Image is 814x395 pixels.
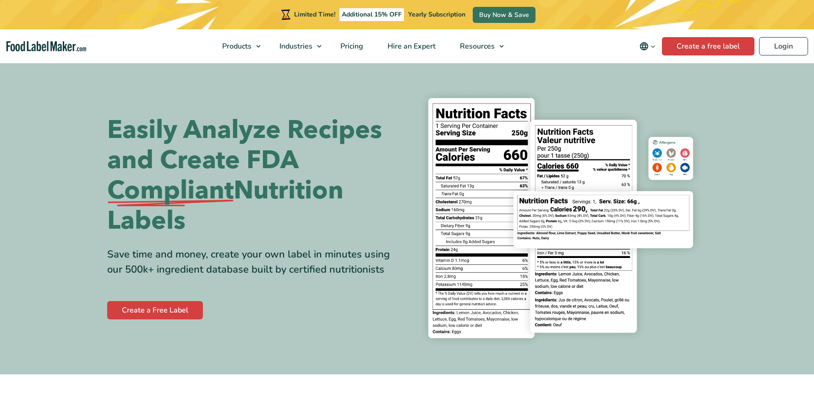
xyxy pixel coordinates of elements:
span: Resources [457,41,496,51]
a: Resources [448,29,508,63]
span: Compliant [107,176,234,206]
span: Pricing [338,41,364,51]
span: Products [219,41,252,51]
a: Food Label Maker homepage [6,41,87,52]
h1: Easily Analyze Recipes and Create FDA Nutrition Labels [107,115,400,236]
span: Industries [277,41,313,51]
span: Additional 15% OFF [339,8,404,21]
a: Login [759,37,808,55]
span: Yearly Subscription [408,10,465,19]
span: Limited Time! [294,10,335,19]
a: Create a free label [662,37,754,55]
a: Industries [268,29,326,63]
span: Hire an Expert [385,41,437,51]
div: Save time and money, create your own label in minutes using our 500k+ ingredient database built b... [107,247,400,277]
a: Buy Now & Save [473,7,535,23]
a: Pricing [328,29,373,63]
a: Products [210,29,265,63]
button: Change language [633,37,662,55]
a: Create a Free Label [107,301,203,319]
a: Hire an Expert [376,29,446,63]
